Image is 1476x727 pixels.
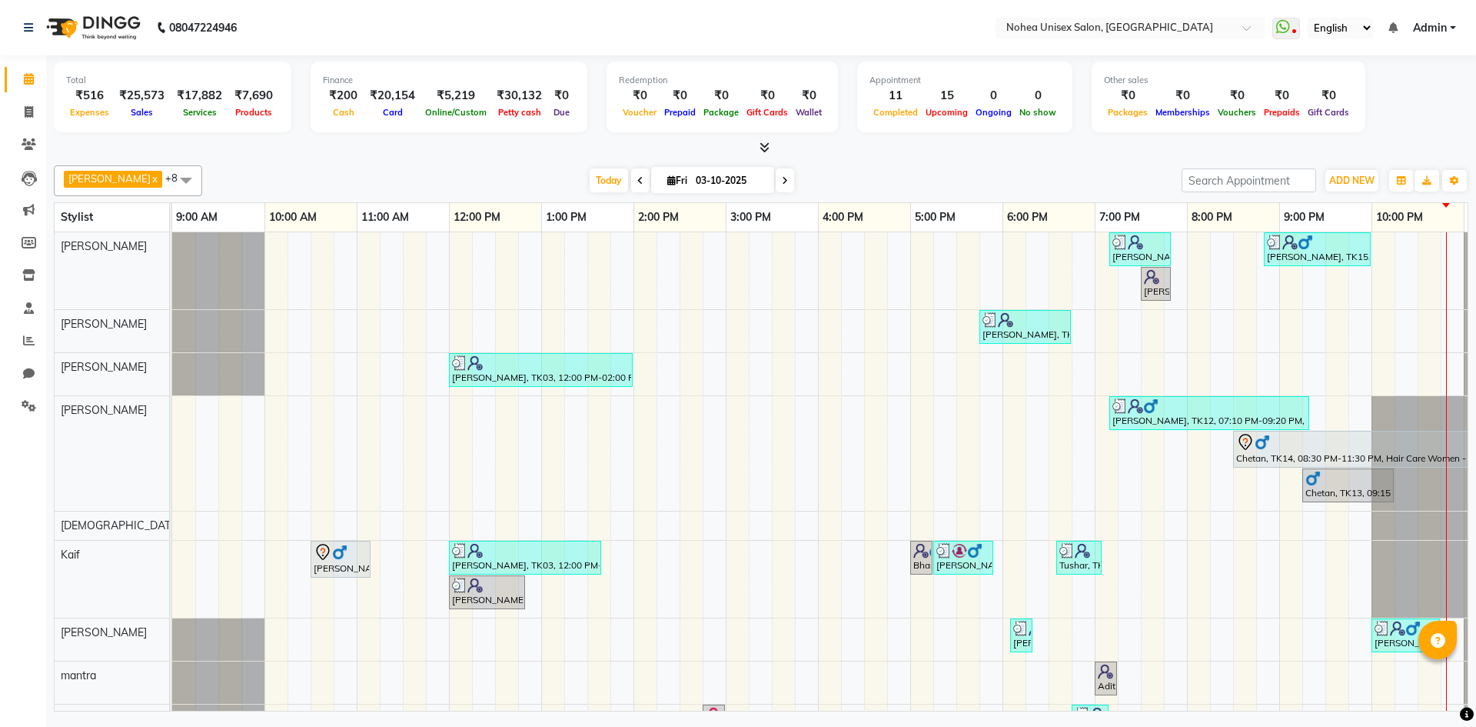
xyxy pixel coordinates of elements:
span: [PERSON_NAME] [61,625,147,639]
div: ₹0 [700,87,743,105]
span: Services [179,107,221,118]
div: Other sales [1104,74,1353,87]
span: Expenses [66,107,113,118]
span: [PERSON_NAME] [68,172,151,185]
a: 8:00 PM [1188,206,1236,228]
div: ₹516 [66,87,113,105]
div: 0 [972,87,1016,105]
div: ₹0 [1260,87,1304,105]
span: Kaif [61,548,80,562]
div: ₹200 [323,87,364,105]
div: Aditi, TK04, 07:00 PM-07:15 PM, nails Extentions with Gel Polish [1096,664,1115,693]
b: 08047224946 [169,6,237,49]
span: [PERSON_NAME] [61,360,147,374]
span: [PERSON_NAME] [61,317,147,331]
span: Ongoing [972,107,1016,118]
div: [PERSON_NAME], TK07, 06:05 PM-06:20 PM, Threading -Women - Eyebrows [1012,621,1031,650]
div: [PERSON_NAME], TK15, 10:00 PM-10:45 PM, Threading- Men - Eyebrow,Men sideLock [1373,621,1438,650]
span: No show [1016,107,1060,118]
div: [PERSON_NAME], TK03, 12:00 PM-01:40 PM, Men Hair - [DEMOGRAPHIC_DATA] Haircut ([PERSON_NAME]),Dav... [450,543,600,572]
div: [PERSON_NAME], TK10, 07:30 PM-07:50 PM, Men Hair - Prince Haircut (Below12) [1142,269,1169,298]
span: Gift Cards [1304,107,1353,118]
span: Cash [329,107,358,118]
span: [PERSON_NAME] [61,239,147,253]
span: Prepaids [1260,107,1304,118]
span: ADD NEW [1329,175,1375,186]
div: [PERSON_NAME], TK03, 12:00 PM-12:50 PM, Men Hair - Prince Haircut (Below12) [450,578,524,607]
div: ₹0 [743,87,792,105]
div: ₹17,882 [171,87,228,105]
div: 15 [922,87,972,105]
div: ₹0 [1304,87,1353,105]
input: 2025-10-03 [691,169,768,192]
div: ₹20,154 [364,87,421,105]
span: Memberships [1152,107,1214,118]
div: [PERSON_NAME], TK01, 10:30 AM-11:10 AM, Men Hair - [DEMOGRAPHIC_DATA] Haircut ([PERSON_NAME]) [312,543,369,575]
a: 11:00 AM [357,206,413,228]
div: Appointment [869,74,1060,87]
div: ₹7,690 [228,87,279,105]
span: mantra [61,669,96,682]
span: Fri [663,175,691,186]
a: 1:00 PM [542,206,590,228]
div: Total [66,74,279,87]
span: Due [550,107,573,118]
a: 4:00 PM [819,206,867,228]
a: 6:00 PM [1003,206,1052,228]
span: Upcoming [922,107,972,118]
div: 11 [869,87,922,105]
iframe: chat widget [1411,665,1461,712]
a: x [151,172,158,185]
a: 10:00 PM [1372,206,1427,228]
span: Wallet [792,107,826,118]
a: 2:00 PM [634,206,683,228]
span: Package [700,107,743,118]
span: +8 [165,172,189,184]
span: Card [379,107,407,118]
span: Petty cash [494,107,545,118]
div: Redemption [619,74,826,87]
span: Stylist [61,210,93,224]
div: ₹30,132 [490,87,548,105]
div: Finance [323,74,575,87]
span: Sales [127,107,157,118]
div: ₹0 [619,87,660,105]
div: ₹0 [548,87,575,105]
span: Gift Cards [743,107,792,118]
span: Completed [869,107,922,118]
span: [PERSON_NAME] [61,403,147,417]
span: Today [590,168,628,192]
span: Packages [1104,107,1152,118]
div: [PERSON_NAME], TK03, 12:00 PM-02:00 PM, Women Hair - Haircut SR Stylist,Davines Hair Treatment [450,355,631,385]
div: ₹0 [660,87,700,105]
a: 12:00 PM [450,206,504,228]
span: Admin [1413,20,1447,36]
div: ₹0 [1214,87,1260,105]
div: ₹0 [1104,87,1152,105]
span: Online/Custom [421,107,490,118]
img: logo [39,6,145,49]
input: Search Appointment [1182,168,1316,192]
div: [PERSON_NAME], TK12, 07:10 PM-09:20 PM, Men Hair - [DEMOGRAPHIC_DATA] Haircut ([PERSON_NAME]),Men... [1111,399,1308,428]
span: Voucher [619,107,660,118]
div: Chetan, TK13, 09:15 PM-12:15 AM, Hair Care Women - INOA Global Hair Coloring [1304,471,1392,500]
div: [PERSON_NAME], TK11, 07:10 PM-07:50 PM, Men Hair - [DEMOGRAPHIC_DATA] Haircut ([PERSON_NAME]) [1111,235,1169,264]
div: ₹25,573 [113,87,171,105]
div: [PERSON_NAME], TK15, 08:50 PM-10:00 PM, Men Hair - [DEMOGRAPHIC_DATA] Haircut ([PERSON_NAME]),Men... [1265,235,1369,264]
div: ₹0 [1152,87,1214,105]
span: Prepaid [660,107,700,118]
span: [DEMOGRAPHIC_DATA] [61,519,181,532]
div: ₹5,219 [421,87,490,105]
div: Tushar, TK09, 06:35 PM-07:05 PM, Men Hair - [PERSON_NAME] / Shave [1058,543,1100,572]
a: 3:00 PM [726,206,775,228]
a: 9:00 AM [172,206,221,228]
a: 10:00 AM [265,206,321,228]
span: Products [231,107,276,118]
div: 0 [1016,87,1060,105]
div: Bharat, TK05, 05:00 PM-05:10 PM, Men Hair - [DEMOGRAPHIC_DATA] Haircut ([PERSON_NAME]) [912,543,931,572]
div: ₹0 [792,87,826,105]
span: Vouchers [1214,107,1260,118]
a: 5:00 PM [911,206,959,228]
a: 7:00 PM [1095,206,1144,228]
div: [PERSON_NAME], TK06, 05:15 PM-05:55 PM, Men Hair - [DEMOGRAPHIC_DATA] Haircut ([PERSON_NAME]) [935,543,992,572]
